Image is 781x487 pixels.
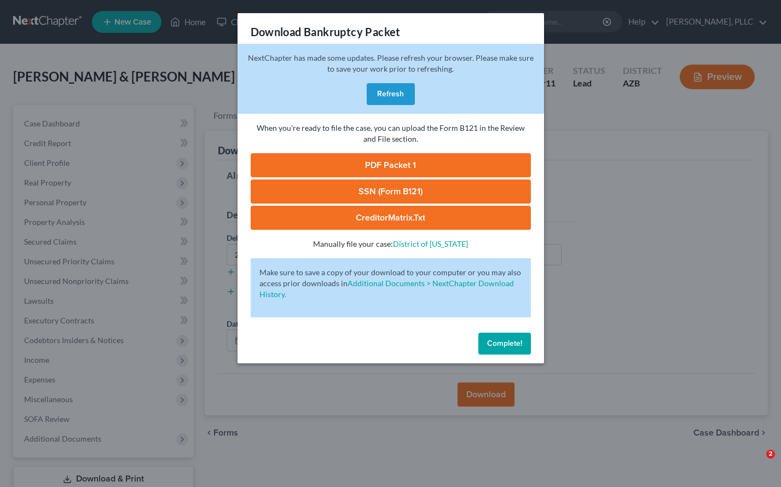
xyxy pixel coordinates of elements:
[251,179,531,204] a: SSN (Form B121)
[251,206,531,230] a: CreditorMatrix.txt
[251,153,531,177] a: PDF Packet 1
[744,450,770,476] iframe: Intercom live chat
[251,24,401,39] h3: Download Bankruptcy Packet
[251,239,531,250] p: Manually file your case:
[487,339,522,348] span: Complete!
[766,450,775,459] span: 2
[259,267,522,300] p: Make sure to save a copy of your download to your computer or you may also access prior downloads in
[478,333,531,355] button: Complete!
[248,53,534,73] span: NextChapter has made some updates. Please refresh your browser. Please make sure to save your wor...
[259,279,514,299] a: Additional Documents > NextChapter Download History.
[251,123,531,144] p: When you're ready to file the case, you can upload the Form B121 in the Review and File section.
[393,239,468,248] a: District of [US_STATE]
[367,83,415,105] button: Refresh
